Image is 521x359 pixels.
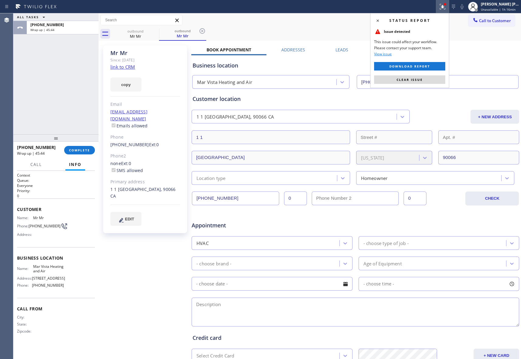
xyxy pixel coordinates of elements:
div: Phone [110,134,180,141]
p: Everyone [17,183,95,188]
span: [PHONE_NUMBER] [17,144,56,150]
input: Address [192,130,350,144]
span: Name: [17,266,33,271]
div: outbound [160,29,206,33]
div: Mr Mr [113,33,158,39]
button: + NEW ADDRESS [471,110,519,124]
div: Business location [193,61,518,70]
span: Call From [17,306,95,312]
input: - choose date - [192,277,353,291]
span: Call [30,162,42,167]
div: Age of Equipment [363,260,402,267]
button: CHECK [465,192,519,205]
span: Zipcode: [17,329,33,333]
button: Call to Customer [468,15,515,26]
label: Book Appointment [207,47,251,53]
input: Phone Number [357,75,519,89]
span: Call to Customer [479,18,511,23]
span: Wrap up | 45:44 [17,151,45,156]
input: Search [101,15,182,25]
input: Phone Number [192,192,279,205]
div: HVAC [196,240,209,247]
span: Mr Mr [33,216,64,220]
div: Mr Mr [160,27,206,40]
label: Addresses [281,47,305,53]
p: 0 [17,193,95,198]
span: Phone: [17,224,29,228]
span: Address: [17,232,33,237]
span: ALL TASKS [17,15,39,19]
h1: Context [17,173,95,178]
label: SMS allowed [110,167,143,173]
div: none [110,160,180,174]
div: Mr Mr [110,50,180,57]
div: 1 1 [GEOGRAPHIC_DATA], 90066 CA [196,113,274,120]
button: ALL TASKS [13,13,51,21]
span: Appointment [192,221,300,230]
span: Wrap up | 45:44 [30,28,54,32]
h2: Queue: [17,178,95,183]
div: - choose brand - [196,260,231,267]
span: Customer [17,206,95,212]
label: Leads [335,47,348,53]
span: Name: [17,216,33,220]
span: Unavailable | 1h 16min [481,7,516,12]
span: [PHONE_NUMBER] [30,22,64,27]
div: Primary address [110,178,180,185]
span: [PHONE_NUMBER] [29,224,61,228]
div: Phone2 [110,153,180,160]
span: Business location [17,255,95,261]
input: Apt. # [438,130,519,144]
span: Ext: 0 [149,142,159,147]
span: Mar Vista Heating and Air [33,264,64,274]
span: Ext: 0 [121,161,131,166]
button: COMPLETE [64,146,95,154]
input: Ext. 2 [404,192,426,205]
h2: Priority: [17,188,95,193]
div: [PERSON_NAME] [PERSON_NAME] [481,2,519,7]
input: City [192,151,350,164]
input: Phone Number 2 [312,192,399,205]
span: [STREET_ADDRESS] [32,276,65,281]
span: EDIT [125,217,134,221]
div: - choose type of job - [363,240,409,247]
label: Emails allowed [110,123,148,129]
span: Info [69,162,82,167]
div: Mar Vista Heating and Air [197,79,252,86]
button: Info [65,159,85,171]
div: Since: [DATE] [110,57,180,64]
span: [PHONE_NUMBER] [32,283,64,288]
span: COMPLETE [69,148,90,152]
input: SMS allowed [112,168,116,172]
button: Call [27,159,46,171]
div: Credit card [193,334,518,342]
input: Ext. [284,192,307,205]
span: - choose time - [363,281,394,287]
div: outbound [113,29,158,33]
div: Homeowner [361,174,388,181]
div: Customer location [193,95,518,103]
div: Location type [196,174,226,181]
a: [PHONE_NUMBER] [110,142,149,147]
div: Mr Mr [113,27,158,41]
div: 1 1 [GEOGRAPHIC_DATA], 90066 CA [110,186,180,200]
input: Street # [356,130,432,144]
div: Email [110,101,180,108]
a: link to CRM [110,64,135,70]
button: EDIT [110,212,141,226]
div: Mr Mr [160,33,206,39]
input: ZIP [438,151,519,164]
span: City: [17,315,33,319]
span: Address: [17,276,32,281]
a: [EMAIL_ADDRESS][DOMAIN_NAME] [110,109,148,122]
span: State: [17,322,33,326]
button: Mute [458,2,466,11]
span: Phone: [17,283,32,288]
input: Emails allowed [112,123,116,127]
button: copy [110,78,141,91]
